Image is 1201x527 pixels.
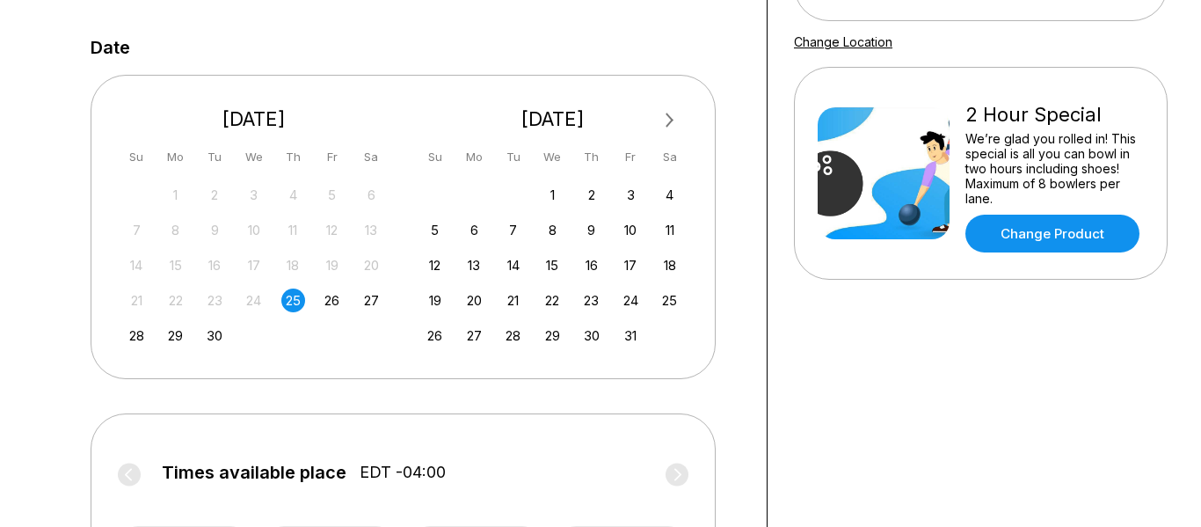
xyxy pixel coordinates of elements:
div: Fr [320,145,344,169]
div: Choose Tuesday, October 28th, 2025 [501,324,525,348]
div: Fr [619,145,643,169]
div: Choose Saturday, October 11th, 2025 [658,218,681,242]
div: Choose Thursday, October 30th, 2025 [579,324,603,348]
div: Mo [164,145,187,169]
div: Not available Thursday, September 4th, 2025 [281,183,305,207]
div: Not available Friday, September 5th, 2025 [320,183,344,207]
div: Choose Sunday, September 28th, 2025 [125,324,149,348]
label: Date [91,38,130,57]
div: Not available Wednesday, September 17th, 2025 [242,253,266,277]
a: Change Location [794,34,892,49]
div: Not available Sunday, September 21st, 2025 [125,289,149,312]
div: Choose Thursday, September 25th, 2025 [281,289,305,312]
div: Not available Sunday, September 14th, 2025 [125,253,149,277]
div: Choose Saturday, October 18th, 2025 [658,253,681,277]
div: Not available Tuesday, September 9th, 2025 [203,218,227,242]
div: Choose Thursday, October 2nd, 2025 [579,183,603,207]
div: Not available Saturday, September 6th, 2025 [360,183,383,207]
div: Choose Friday, October 17th, 2025 [619,253,643,277]
div: Th [281,145,305,169]
div: Not available Thursday, September 11th, 2025 [281,218,305,242]
div: Tu [501,145,525,169]
div: Sa [360,145,383,169]
div: Not available Saturday, September 13th, 2025 [360,218,383,242]
div: Choose Wednesday, October 29th, 2025 [541,324,564,348]
div: Choose Thursday, October 23rd, 2025 [579,289,603,312]
div: Choose Tuesday, October 21st, 2025 [501,289,525,312]
div: Not available Saturday, September 20th, 2025 [360,253,383,277]
div: Choose Wednesday, October 15th, 2025 [541,253,564,277]
div: Mo [462,145,486,169]
span: Times available place [162,463,346,482]
div: Choose Monday, September 29th, 2025 [164,324,187,348]
div: month 2025-10 [421,181,685,348]
div: Choose Tuesday, October 7th, 2025 [501,218,525,242]
div: Choose Friday, October 10th, 2025 [619,218,643,242]
div: Tu [203,145,227,169]
div: Choose Thursday, October 9th, 2025 [579,218,603,242]
div: Choose Monday, October 6th, 2025 [462,218,486,242]
img: 2 Hour Special [818,107,950,239]
button: Next Month [656,106,684,135]
div: Choose Tuesday, September 30th, 2025 [203,324,227,348]
div: Not available Monday, September 22nd, 2025 [164,289,187,312]
div: Not available Monday, September 1st, 2025 [164,183,187,207]
div: Choose Saturday, October 25th, 2025 [658,289,681,312]
div: Not available Tuesday, September 16th, 2025 [203,253,227,277]
div: Not available Thursday, September 18th, 2025 [281,253,305,277]
div: Not available Tuesday, September 2nd, 2025 [203,183,227,207]
div: [DATE] [417,107,689,131]
div: Su [125,145,149,169]
div: Not available Friday, September 12th, 2025 [320,218,344,242]
div: We [242,145,266,169]
div: Not available Sunday, September 7th, 2025 [125,218,149,242]
div: Choose Sunday, October 5th, 2025 [423,218,447,242]
div: Choose Monday, October 13th, 2025 [462,253,486,277]
div: Choose Monday, October 27th, 2025 [462,324,486,348]
div: Choose Friday, September 26th, 2025 [320,289,344,312]
div: Choose Saturday, September 27th, 2025 [360,289,383,312]
div: Choose Wednesday, October 1st, 2025 [541,183,564,207]
a: Change Product [965,215,1139,253]
div: Not available Wednesday, September 3rd, 2025 [242,183,266,207]
div: [DATE] [118,107,390,131]
div: month 2025-09 [122,181,386,348]
div: Not available Wednesday, September 24th, 2025 [242,289,266,312]
span: EDT -04:00 [360,463,446,482]
div: Choose Tuesday, October 14th, 2025 [501,253,525,277]
div: Not available Wednesday, September 10th, 2025 [242,218,266,242]
div: Not available Monday, September 15th, 2025 [164,253,187,277]
div: 2 Hour Special [965,103,1144,127]
div: Choose Sunday, October 26th, 2025 [423,324,447,348]
div: Th [579,145,603,169]
div: Not available Tuesday, September 23rd, 2025 [203,289,227,312]
div: Choose Monday, October 20th, 2025 [462,289,486,312]
div: Sa [658,145,681,169]
div: Choose Sunday, October 19th, 2025 [423,289,447,312]
div: Choose Thursday, October 16th, 2025 [579,253,603,277]
div: Choose Wednesday, October 8th, 2025 [541,218,564,242]
div: Choose Friday, October 24th, 2025 [619,289,643,312]
div: Choose Wednesday, October 22nd, 2025 [541,289,564,312]
div: Su [423,145,447,169]
div: We’re glad you rolled in! This special is all you can bowl in two hours including shoes! Maximum ... [965,131,1144,206]
div: Choose Friday, October 31st, 2025 [619,324,643,348]
div: Not available Friday, September 19th, 2025 [320,253,344,277]
div: Not available Monday, September 8th, 2025 [164,218,187,242]
div: Choose Friday, October 3rd, 2025 [619,183,643,207]
div: We [541,145,564,169]
div: Choose Sunday, October 12th, 2025 [423,253,447,277]
div: Choose Saturday, October 4th, 2025 [658,183,681,207]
